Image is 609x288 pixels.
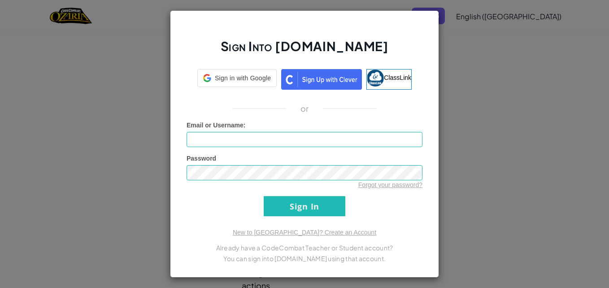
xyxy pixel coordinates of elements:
[233,229,376,236] a: New to [GEOGRAPHIC_DATA]? Create an Account
[187,121,246,130] label: :
[187,253,422,264] p: You can sign into [DOMAIN_NAME] using that account.
[281,69,362,90] img: clever_sso_button@2x.png
[367,70,384,87] img: classlink-logo-small.png
[215,74,271,83] span: Sign in with Google
[358,181,422,188] a: Forgot your password?
[384,74,411,81] span: ClassLink
[197,69,277,87] div: Sign in with Google
[197,69,277,90] a: Sign in with Google
[187,122,244,129] span: Email or Username
[187,38,422,64] h2: Sign Into [DOMAIN_NAME]
[264,196,345,216] input: Sign In
[300,103,309,114] p: or
[187,242,422,253] p: Already have a CodeCombat Teacher or Student account?
[187,155,216,162] span: Password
